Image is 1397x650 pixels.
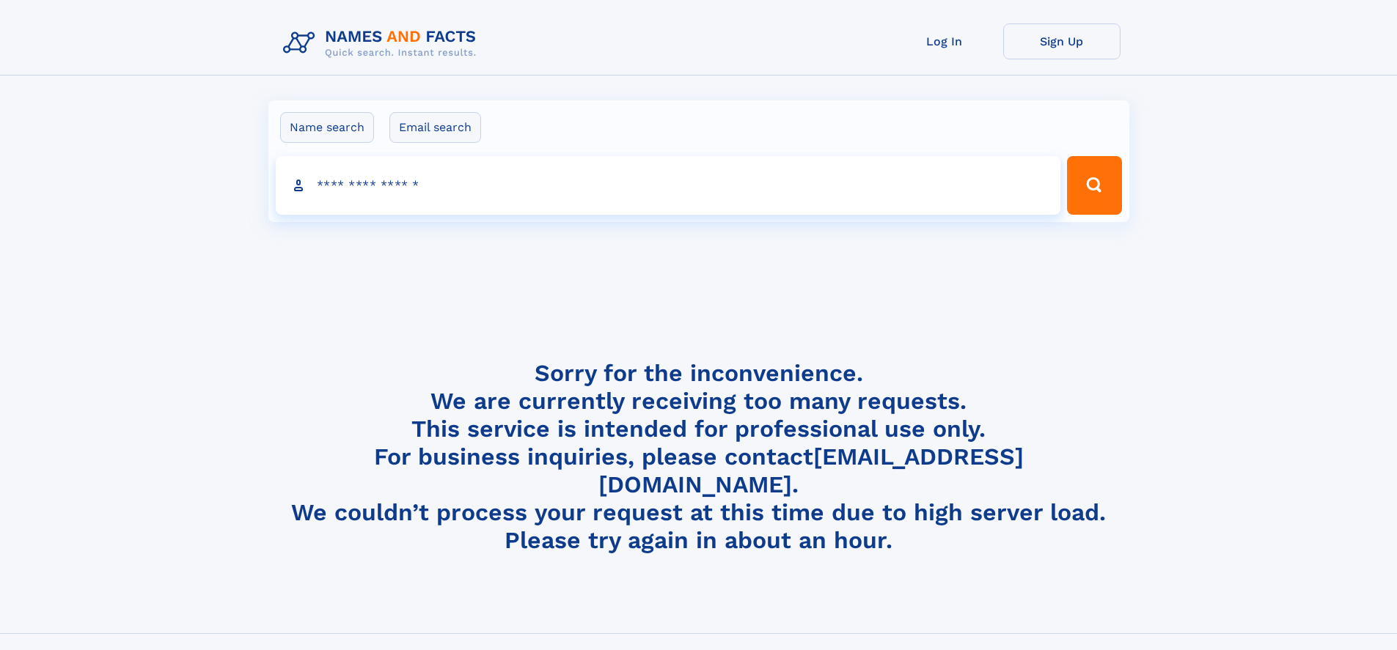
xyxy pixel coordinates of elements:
[277,359,1121,555] h4: Sorry for the inconvenience. We are currently receiving too many requests. This service is intend...
[280,112,374,143] label: Name search
[886,23,1003,59] a: Log In
[1067,156,1121,215] button: Search Button
[1003,23,1121,59] a: Sign Up
[277,23,488,63] img: Logo Names and Facts
[389,112,481,143] label: Email search
[276,156,1061,215] input: search input
[598,443,1024,498] a: [EMAIL_ADDRESS][DOMAIN_NAME]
